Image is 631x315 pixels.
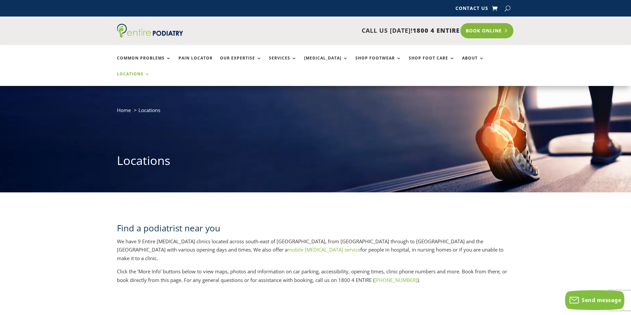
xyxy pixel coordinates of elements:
img: logo (1) [117,24,183,38]
p: CALL US [DATE]! [209,26,460,35]
a: [PHONE_NUMBER] [374,277,417,283]
h1: Locations [117,152,514,172]
a: Common Problems [117,56,171,70]
a: Contact Us [455,6,488,13]
span: 1800 4 ENTIRE [413,26,460,34]
a: Book Online [460,23,514,38]
a: Services [269,56,297,70]
span: Locations [138,107,160,113]
p: We have 9 Entire [MEDICAL_DATA] clinics located across south-east of [GEOGRAPHIC_DATA], from [GEO... [117,237,514,268]
a: mobile [MEDICAL_DATA] service [288,246,360,253]
a: Shop Foot Care [409,56,455,70]
button: Send message [565,290,624,310]
a: Pain Locator [179,56,213,70]
a: [MEDICAL_DATA] [304,56,348,70]
a: Entire Podiatry [117,32,183,39]
a: Home [117,107,131,113]
a: Locations [117,72,150,86]
span: Send message [582,296,621,304]
p: Click the ‘More Info’ buttons below to view maps, photos and information on car parking, accessib... [117,267,514,284]
a: Shop Footwear [355,56,401,70]
a: About [462,56,484,70]
h2: Find a podiatrist near you [117,222,514,237]
nav: breadcrumb [117,106,514,119]
a: Our Expertise [220,56,262,70]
